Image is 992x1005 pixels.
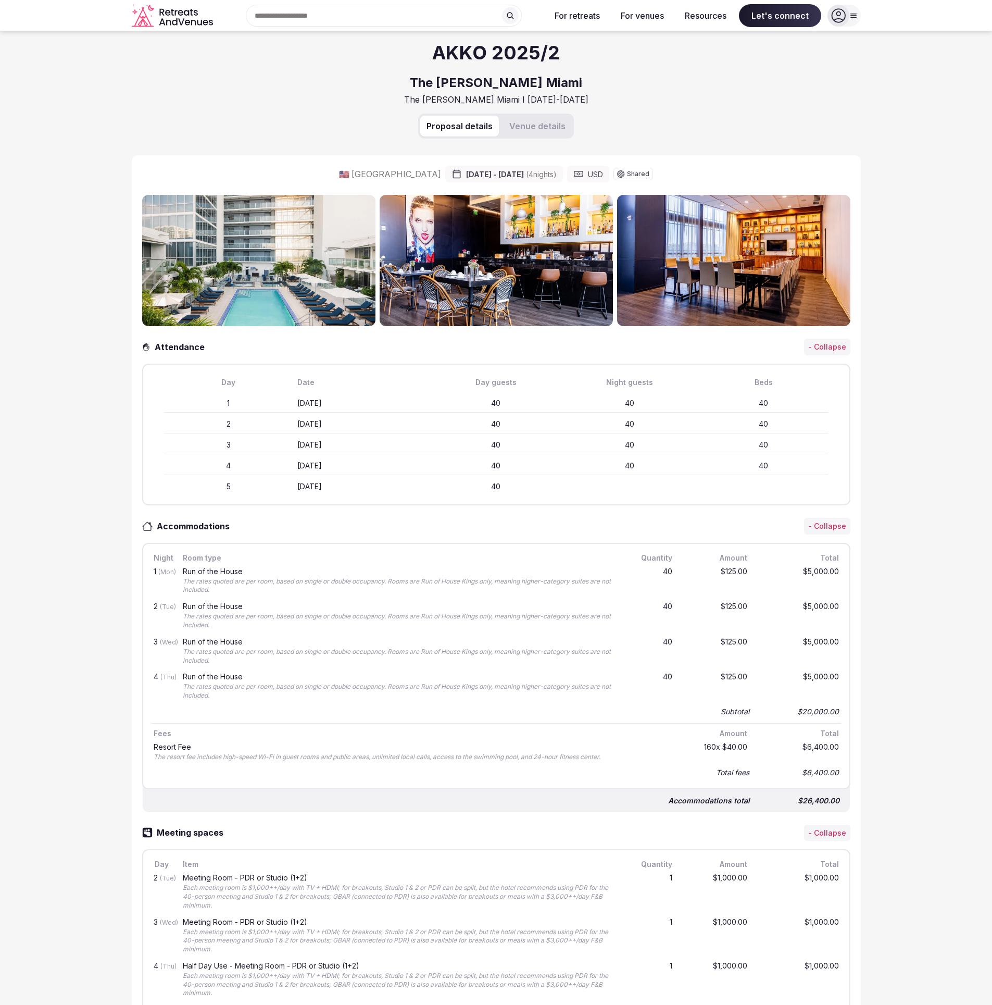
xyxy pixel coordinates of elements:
button: Resources [676,4,735,27]
div: 40 [565,461,695,471]
button: - Collapse [804,339,850,355]
div: 4 [152,960,172,1000]
div: $1,000.00 [683,872,749,912]
div: 2 [152,601,172,632]
div: 4 [164,461,294,471]
span: (Wed) [160,638,178,646]
div: 40 [624,671,674,702]
span: [GEOGRAPHIC_DATA] [351,168,441,180]
button: 🇺🇸 [339,168,349,180]
span: (Mon) [158,568,176,576]
div: $1,000.00 [758,916,841,956]
div: Date [297,377,427,388]
div: [DATE] [297,419,427,429]
button: For venues [612,4,672,27]
img: Gallery photo 1 [142,195,375,326]
div: Night [152,552,172,564]
div: Quantity [624,552,674,564]
div: The rates quoted are per room, based on single or double occupancy. Rooms are Run of House Kings ... [183,577,614,595]
div: 4 [152,671,172,702]
div: 160 x $40.00 [683,741,749,764]
div: $20,000.00 [758,704,841,719]
span: (Wed) [160,919,178,926]
div: [DATE] [297,398,427,408]
div: 40 [431,440,561,450]
div: Total [758,859,841,870]
div: $5,000.00 [758,566,841,597]
div: $1,000.00 [683,916,749,956]
div: Run of the House [183,673,614,680]
div: [DATE] [297,440,427,450]
h1: AKKO 2025/2 [432,40,560,66]
div: Day guests [431,377,561,388]
div: Night guests [565,377,695,388]
span: (Thu) [160,673,177,681]
span: ( 4 night s ) [526,170,557,179]
div: 40 [565,440,695,450]
div: Run of the House [183,603,614,610]
div: Amount [683,859,749,870]
div: $5,000.00 [758,671,841,702]
div: The resort fee includes high-speed Wi-Fi in guest rooms and public areas, unlimited local calls, ... [154,753,672,762]
div: $1,000.00 [758,960,841,1000]
a: Visit the homepage [132,4,215,28]
div: 5 [164,481,294,492]
div: Accommodations total [668,796,750,806]
div: Each meeting room is $1,000++/day with TV + HDMI; for breakouts, Studio 1 & 2 or PDR can be split... [183,972,614,998]
div: 3 [152,636,172,667]
div: Meeting Room - PDR or Studio (1+2) [183,919,614,926]
div: Amount [683,552,749,564]
div: 40 [699,440,828,450]
h3: Attendance [150,341,213,353]
h2: The [PERSON_NAME] Miami [410,74,582,92]
div: 1 [152,566,172,597]
div: $1,000.00 [683,960,749,1000]
div: $125.00 [683,636,749,667]
button: For retreats [546,4,608,27]
div: 40 [624,601,674,632]
div: 40 [699,419,828,429]
div: 40 [565,419,695,429]
div: 2 [152,872,172,912]
div: Quantity [624,859,674,870]
div: The rates quoted are per room, based on single or double occupancy. Rooms are Run of House Kings ... [183,612,614,630]
div: Amount [683,728,749,739]
div: $6,400.00 [758,741,841,764]
div: $125.00 [683,601,749,632]
div: 40 [431,419,561,429]
div: $125.00 [683,671,749,702]
span: (Thu) [160,962,177,970]
div: Half Day Use - Meeting Room - PDR or Studio (1+2) [183,962,614,970]
div: 2 [164,419,294,429]
span: Let's connect [739,4,821,27]
button: Venue details [503,116,572,137]
div: Item [181,859,616,870]
div: Meeting Room - PDR or Studio (1+2) [183,874,614,882]
h3: Accommodations [153,520,240,532]
div: Day [152,859,172,870]
div: Fees [152,728,674,739]
div: Total fees [716,767,749,778]
div: USD [567,166,609,182]
span: (Tue) [160,874,176,882]
div: 1 [164,398,294,408]
div: Subtotal [721,706,749,717]
div: 40 [431,461,561,471]
span: [DATE] - [DATE] [466,169,557,180]
div: 1 [624,916,674,956]
button: - Collapse [804,518,850,535]
div: Resort Fee [154,743,672,751]
div: Each meeting room is $1,000++/day with TV + HDMI; for breakouts, Studio 1 & 2 or PDR can be split... [183,928,614,954]
div: $125.00 [683,566,749,597]
div: $6,400.00 [758,765,841,780]
div: Total [758,552,841,564]
button: - Collapse [804,825,850,841]
div: Room type [181,552,616,564]
img: Gallery photo 2 [380,195,613,326]
div: Beds [699,377,828,388]
div: 40 [624,636,674,667]
div: Run of the House [183,638,614,646]
div: Run of the House [183,568,614,575]
div: 40 [699,461,828,471]
div: The rates quoted are per room, based on single or double occupancy. Rooms are Run of House Kings ... [183,648,614,665]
